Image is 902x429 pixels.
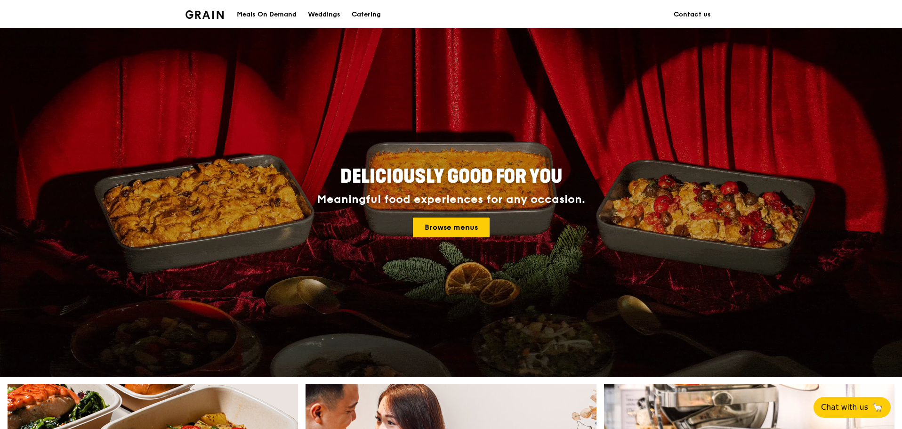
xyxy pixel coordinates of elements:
[282,193,620,206] div: Meaningful food experiences for any occasion.
[413,218,490,237] a: Browse menus
[821,402,868,413] span: Chat with us
[813,397,891,418] button: Chat with us🦙
[872,402,883,413] span: 🦙
[346,0,387,29] a: Catering
[237,0,297,29] div: Meals On Demand
[340,165,562,188] span: Deliciously good for you
[352,0,381,29] div: Catering
[668,0,717,29] a: Contact us
[302,0,346,29] a: Weddings
[308,0,340,29] div: Weddings
[185,10,224,19] img: Grain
